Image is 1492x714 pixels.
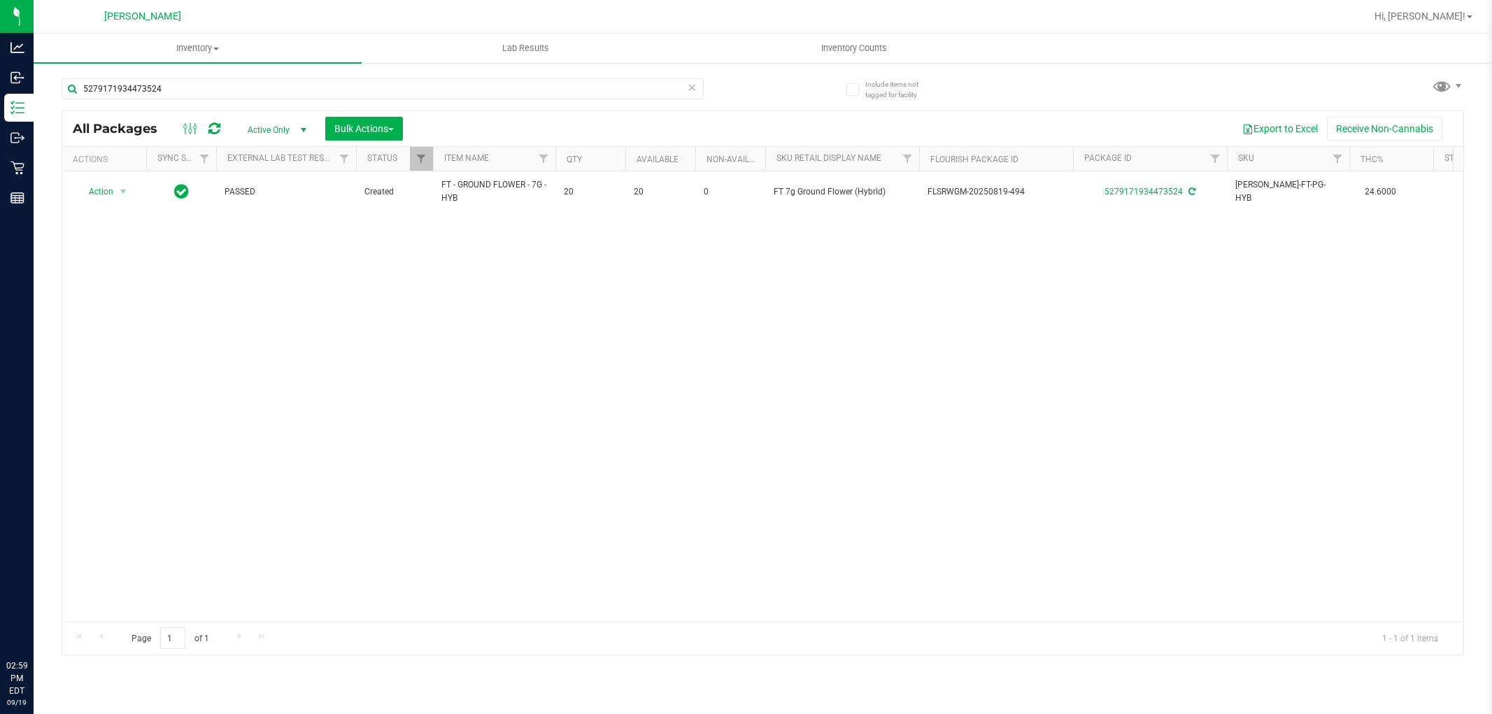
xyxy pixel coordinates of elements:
[174,182,189,201] span: In Sync
[10,191,24,205] inline-svg: Reports
[1084,153,1132,163] a: Package ID
[634,185,687,199] span: 20
[334,123,394,134] span: Bulk Actions
[160,627,185,649] input: 1
[325,117,403,141] button: Bulk Actions
[1326,147,1349,171] a: Filter
[1360,155,1384,164] a: THC%
[567,155,582,164] a: Qty
[1374,10,1465,22] span: Hi, [PERSON_NAME]!
[1233,117,1327,141] button: Export to Excel
[367,153,397,163] a: Status
[774,185,911,199] span: FT 7g Ground Flower (Hybrid)
[896,147,919,171] a: Filter
[1204,147,1227,171] a: Filter
[10,71,24,85] inline-svg: Inbound
[10,161,24,175] inline-svg: Retail
[14,602,56,644] iframe: Resource center
[73,121,171,136] span: All Packages
[157,153,211,163] a: Sync Status
[10,131,24,145] inline-svg: Outbound
[225,185,348,199] span: PASSED
[333,147,356,171] a: Filter
[34,34,362,63] a: Inventory
[1444,153,1473,163] a: Strain
[532,147,555,171] a: Filter
[1371,627,1449,648] span: 1 - 1 of 1 items
[1104,187,1183,197] a: 5279171934473524
[1235,178,1341,205] span: [PERSON_NAME]-FT-PG-HYB
[928,185,1065,199] span: FLSRWGM-20250819-494
[76,182,114,201] span: Action
[62,78,704,99] input: Search Package ID, Item Name, SKU, Lot or Part Number...
[193,147,216,171] a: Filter
[10,101,24,115] inline-svg: Inventory
[441,178,547,205] span: FT - GROUND FLOWER - 7G - HYB
[930,155,1018,164] a: Flourish Package ID
[1358,182,1403,202] span: 24.6000
[1238,153,1254,163] a: SKU
[6,697,27,708] p: 09/19
[104,10,181,22] span: [PERSON_NAME]
[10,41,24,55] inline-svg: Analytics
[364,185,425,199] span: Created
[802,42,906,55] span: Inventory Counts
[704,185,757,199] span: 0
[73,155,141,164] div: Actions
[444,153,489,163] a: Item Name
[564,185,617,199] span: 20
[483,42,568,55] span: Lab Results
[688,78,697,97] span: Clear
[706,155,769,164] a: Non-Available
[1327,117,1442,141] button: Receive Non-Cannabis
[637,155,678,164] a: Available
[690,34,1018,63] a: Inventory Counts
[34,42,362,55] span: Inventory
[362,34,690,63] a: Lab Results
[120,627,220,649] span: Page of 1
[227,153,337,163] a: External Lab Test Result
[410,147,433,171] a: Filter
[6,659,27,697] p: 02:59 PM EDT
[1186,187,1195,197] span: Sync from Compliance System
[115,182,132,201] span: select
[776,153,881,163] a: Sku Retail Display Name
[865,79,935,100] span: Include items not tagged for facility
